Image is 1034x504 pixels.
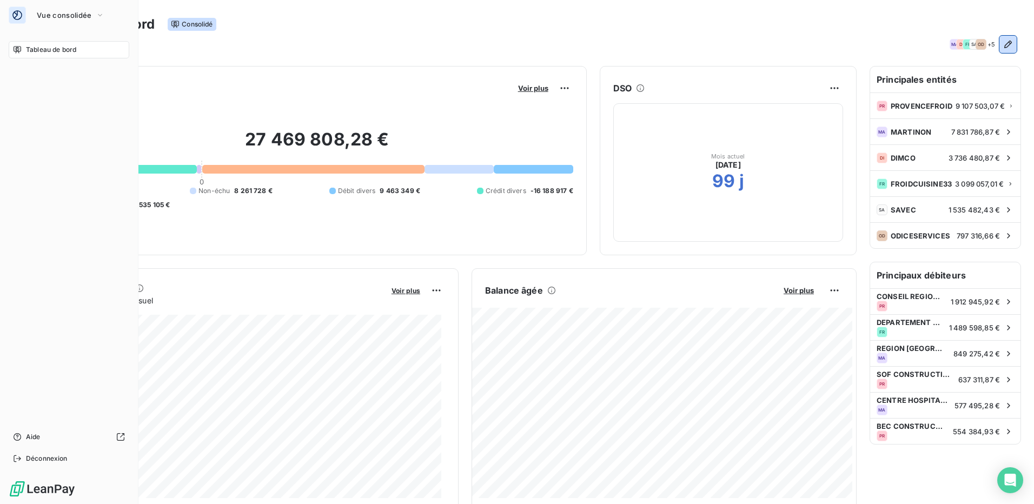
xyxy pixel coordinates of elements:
[956,39,967,50] div: DI
[715,160,741,170] span: [DATE]
[877,404,887,415] div: MA
[877,318,943,327] span: DEPARTEMENT DE LA GIRONDE
[26,45,76,55] span: Tableau de bord
[200,177,204,186] span: 0
[870,67,1020,92] h6: Principales entités
[780,286,817,295] button: Voir plus
[870,262,1020,288] h6: Principaux débiteurs
[388,286,423,295] button: Voir plus
[963,39,973,50] div: FR
[870,288,1020,314] div: CONSEIL REGIONAL PACAPR1 912 945,92 €
[891,102,952,110] span: PROVENCEFROID
[877,301,887,311] div: PR
[953,427,1000,436] span: 554 384,93 €
[380,186,420,196] span: 9 463 349 €
[891,231,953,240] span: ODICESERVICES
[891,128,948,136] span: MARTINON
[870,314,1020,340] div: DEPARTEMENT DE LA GIRONDEFR1 489 598,85 €
[877,344,947,353] span: REGION [GEOGRAPHIC_DATA] RHONE ALPES
[891,154,945,162] span: DIMCO
[613,82,632,95] h6: DSO
[877,422,946,430] span: BEC CONSTRUCTION PROVENCE
[37,11,91,19] span: Vue consolidée
[955,401,1000,410] span: 577 495,28 €
[9,428,129,446] a: Aide
[877,101,887,111] div: PR
[136,200,170,210] span: -535 105 €
[877,370,952,379] span: SOF CONSTRUCTION
[515,83,552,93] button: Voir plus
[997,467,1023,493] div: Open Intercom Messenger
[198,186,230,196] span: Non-échu
[877,396,948,404] span: CENTRE HOSPITALIER [PERSON_NAME] EN [GEOGRAPHIC_DATA]
[711,153,745,160] span: Mois actuel
[234,186,273,196] span: 8 261 728 €
[870,392,1020,418] div: CENTRE HOSPITALIER [PERSON_NAME] EN [GEOGRAPHIC_DATA]MA577 495,28 €
[958,375,1000,384] span: 637 311,87 €
[877,353,887,363] div: MA
[870,366,1020,392] div: SOF CONSTRUCTIONPR637 311,87 €
[168,18,216,31] span: Consolidé
[877,430,887,441] div: PR
[870,418,1020,444] div: BEC CONSTRUCTION PROVENCEPR554 384,93 €
[949,154,1000,162] span: 3 736 480,87 €
[949,323,1000,332] span: 1 489 598,85 €
[338,186,376,196] span: Débit divers
[891,205,945,214] span: SAVEC
[485,284,543,297] h6: Balance âgée
[956,102,1005,110] span: 9 107 503,07 €
[61,129,573,161] h2: 27 469 808,28 €
[969,39,980,50] div: SA
[9,480,76,498] img: Logo LeanPay
[739,170,744,192] h2: j
[949,205,1000,214] span: 1 535 482,43 €
[870,340,1020,366] div: REGION [GEOGRAPHIC_DATA] RHONE ALPESMA849 275,42 €
[951,297,1000,306] span: 1 912 945,92 €
[518,84,548,92] span: Voir plus
[877,230,887,241] div: OD
[877,178,887,189] div: FR
[955,180,1004,188] span: 3 099 057,01 €
[877,292,944,301] span: CONSEIL REGIONAL PACA
[877,379,887,389] div: PR
[987,41,995,48] span: + 5
[877,327,887,337] div: FR
[877,152,887,163] div: DI
[953,349,1000,358] span: 849 275,42 €
[712,170,735,192] h2: 99
[61,295,384,306] span: Chiffre d'affaires mensuel
[26,432,41,442] span: Aide
[891,180,952,188] span: FROIDCUISINE33
[486,186,526,196] span: Crédit divers
[877,127,887,137] div: MA
[531,186,573,196] span: -16 188 917 €
[877,204,887,215] div: SA
[951,128,1000,136] span: 7 831 786,87 €
[784,286,814,295] span: Voir plus
[957,231,1000,240] span: 797 316,66 €
[976,39,986,50] div: OD
[392,287,420,295] span: Voir plus
[950,39,960,50] div: MA
[26,454,68,463] span: Déconnexion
